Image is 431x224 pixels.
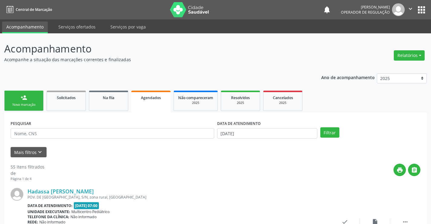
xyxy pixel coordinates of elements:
img: img [392,3,405,16]
img: img [11,188,23,201]
span: Na fila [103,95,114,100]
span: Central de Marcação [16,7,52,12]
div: person_add [21,94,27,101]
i:  [407,5,414,12]
button: apps [416,5,427,15]
span: Multicentro Pediátrico [71,209,109,214]
button:  [408,164,420,176]
div: POV. DE [GEOGRAPHIC_DATA], S/N, zona rural, [GEOGRAPHIC_DATA] [28,195,330,200]
i:  [411,167,418,173]
button:  [405,3,416,16]
p: Acompanhamento [4,41,300,56]
span: Operador de regulação [341,10,390,15]
p: Ano de acompanhamento [321,73,375,81]
a: Hadassa [PERSON_NAME] [28,188,94,195]
label: PESQUISAR [11,119,31,128]
div: 2025 [178,101,213,105]
input: Selecione um intervalo [217,128,317,139]
button: Relatórios [394,50,425,61]
label: DATA DE ATENDIMENTO [217,119,261,128]
div: 55 itens filtrados [11,164,44,170]
div: 2025 [225,101,256,105]
span: [DATE] 07:00 [74,202,99,209]
span: Cancelados [273,95,293,100]
a: Acompanhamento [2,22,48,33]
span: Não compareceram [178,95,213,100]
span: Agendados [141,95,161,100]
button: print [393,164,406,176]
b: Data de atendimento: [28,203,73,208]
b: Unidade executante: [28,209,70,214]
div: de [11,170,44,176]
button: notifications [323,5,331,14]
i: keyboard_arrow_down [37,149,43,155]
span: Solicitados [57,95,76,100]
div: 2025 [268,101,298,105]
div: [PERSON_NAME] [341,5,390,10]
i: print [397,167,403,173]
input: Nome, CNS [11,128,214,139]
a: Central de Marcação [4,5,52,15]
button: Filtrar [320,127,339,138]
a: Serviços por vaga [106,22,150,32]
div: Nova marcação [9,102,39,107]
button: Mais filtroskeyboard_arrow_down [11,147,47,158]
span: Não informado [70,214,96,219]
div: Página 1 de 4 [11,176,44,182]
b: Telefone da clínica: [28,214,69,219]
span: Resolvidos [231,95,250,100]
a: Serviços ofertados [54,22,100,32]
p: Acompanhe a situação das marcações correntes e finalizadas [4,56,300,63]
